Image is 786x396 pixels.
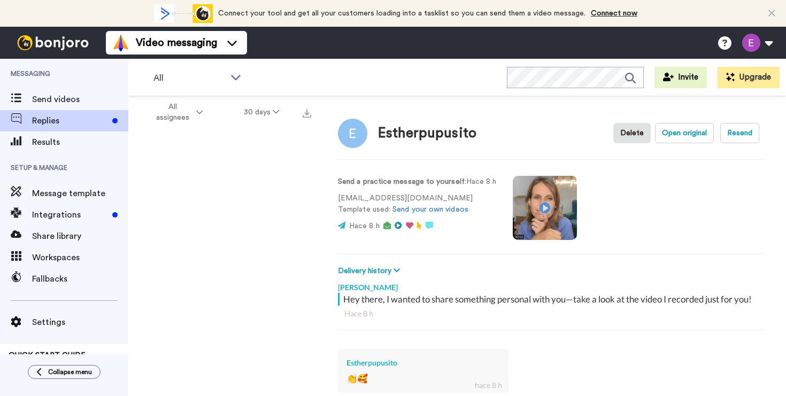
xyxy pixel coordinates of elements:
[28,365,101,379] button: Collapse menu
[346,372,500,385] div: 👏🥰
[32,93,128,106] span: Send videos
[338,265,403,277] button: Delivery history
[378,126,476,141] div: Estherpupusito
[151,102,194,123] span: All assignees
[32,114,108,127] span: Replies
[224,103,300,122] button: 30 days
[720,123,759,143] button: Resend
[303,109,311,118] img: export.svg
[112,34,129,51] img: vm-color.svg
[392,206,468,213] a: Send your own videos
[153,72,225,84] span: All
[346,358,500,368] div: Estherpupusito
[338,193,497,215] p: [EMAIL_ADDRESS][DOMAIN_NAME] Template used:
[343,293,762,306] div: Hey there, I wanted to share something personal with you—take a look at the video I recorded just...
[136,35,217,50] span: Video messaging
[48,368,92,376] span: Collapse menu
[299,104,314,120] button: Export all results that match these filters now.
[338,178,465,185] strong: Send a practice message to yourself
[32,136,128,149] span: Results
[154,4,213,23] div: animation
[32,251,128,264] span: Workspaces
[718,67,780,88] button: Upgrade
[338,176,497,188] p: : Hace 8 h
[130,97,224,127] button: All assignees
[338,119,367,148] img: Image of Estherpupusito
[32,187,128,200] span: Message template
[591,10,637,17] a: Connect now
[654,67,707,88] button: Invite
[9,352,86,359] span: QUICK START GUIDE
[32,208,108,221] span: Integrations
[344,308,758,319] div: Hace 8 h
[613,123,651,143] button: Delete
[349,222,380,230] span: Hace 8 h
[338,277,765,293] div: [PERSON_NAME]
[475,380,502,391] div: hace 8 h
[32,230,128,243] span: Share library
[655,123,714,143] button: Open original
[32,273,128,285] span: Fallbacks
[13,35,93,50] img: bj-logo-header-white.svg
[218,10,585,17] span: Connect your tool and get all your customers loading into a tasklist so you can send them a video...
[32,316,128,329] span: Settings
